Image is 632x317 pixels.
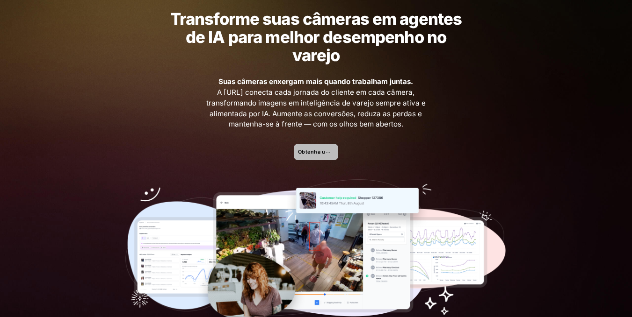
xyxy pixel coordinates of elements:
a: Obtenha uma demonstração [294,144,338,160]
font: Obtenha uma demonstração [298,148,373,155]
font: Transforme suas câmeras em agentes de IA para melhor desempenho no varejo [170,9,462,65]
font: A [URL] conecta cada jornada do cliente em cada câmera, transformando imagens em inteligência de ... [206,88,426,128]
font: Suas câmeras enxergam mais quando trabalham juntas. [218,77,413,86]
